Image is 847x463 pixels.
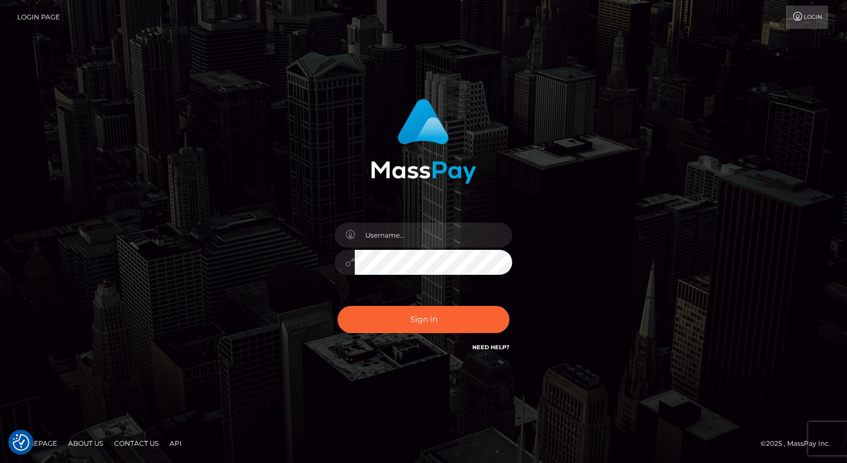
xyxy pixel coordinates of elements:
input: Username... [355,223,512,248]
a: API [165,435,186,452]
a: Contact Us [110,435,163,452]
button: Sign in [338,306,509,333]
img: MassPay Login [371,99,476,184]
a: Login [786,6,828,29]
a: About Us [64,435,108,452]
button: Consent Preferences [13,434,29,451]
a: Need Help? [472,344,509,351]
img: Revisit consent button [13,434,29,451]
a: Login Page [17,6,60,29]
a: Homepage [12,435,62,452]
div: © 2025 , MassPay Inc. [761,437,839,450]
